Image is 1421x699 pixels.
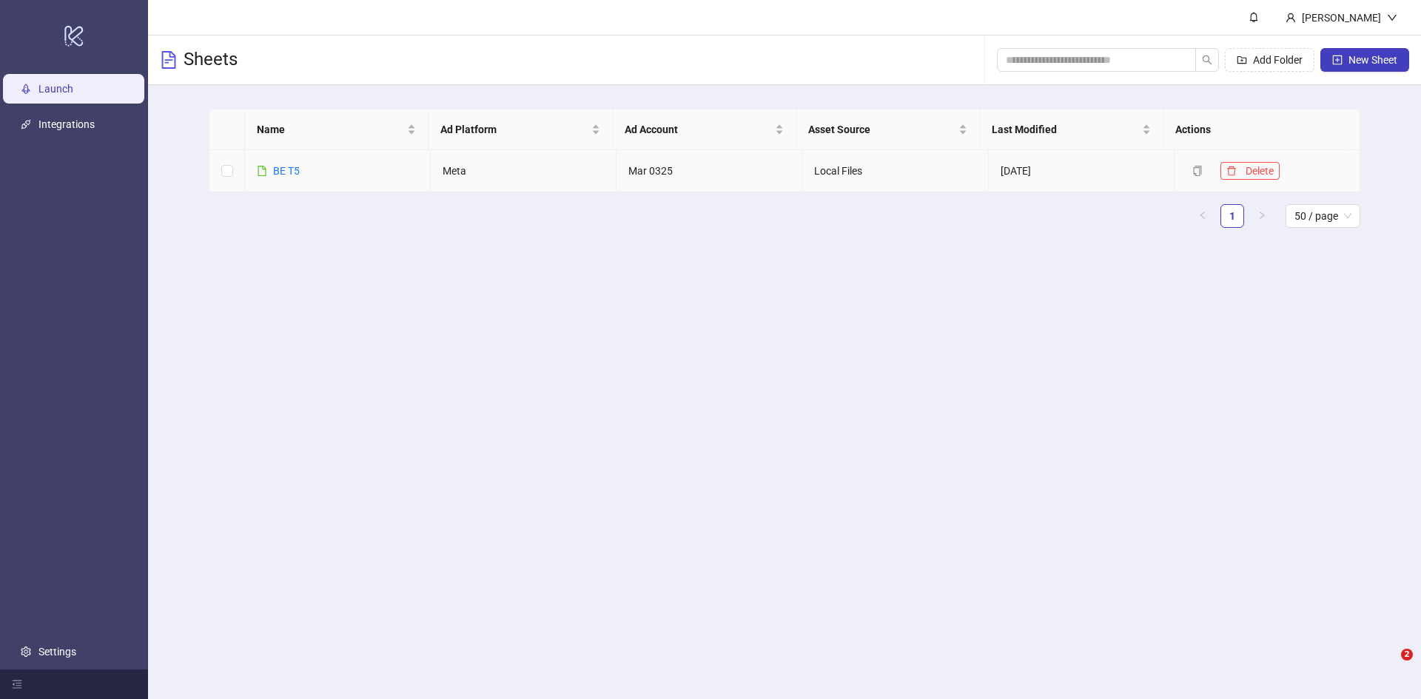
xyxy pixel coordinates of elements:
span: file-text [160,51,178,69]
span: delete [1226,166,1237,176]
a: Launch [38,83,73,95]
iframe: Intercom live chat [1371,649,1406,684]
span: Ad Account [625,121,772,138]
td: Mar 0325 [617,150,802,192]
span: bell [1249,12,1259,22]
li: Next Page [1250,204,1274,228]
span: search [1202,55,1212,65]
span: Asset Source [808,121,955,138]
div: Page Size [1286,204,1360,228]
th: Name [245,109,429,150]
td: [DATE] [989,150,1175,192]
span: Delete [1246,165,1274,177]
span: menu-fold [12,679,22,689]
h3: Sheets [184,48,238,72]
span: Add Folder [1253,54,1303,66]
span: left [1198,211,1207,220]
button: Add Folder [1225,48,1314,72]
div: [PERSON_NAME] [1296,10,1387,26]
a: Integrations [38,118,95,130]
span: file [257,166,267,176]
a: Settings [38,646,76,658]
span: right [1257,211,1266,220]
a: BE T5 [273,165,300,177]
span: 2 [1401,649,1413,661]
button: Delete [1220,162,1280,180]
button: New Sheet [1320,48,1409,72]
span: user [1286,13,1296,23]
th: Ad Platform [429,109,612,150]
span: Ad Platform [440,121,588,138]
span: Last Modified [992,121,1139,138]
span: copy [1192,166,1203,176]
th: Actions [1163,109,1347,150]
span: New Sheet [1348,54,1397,66]
span: Name [257,121,404,138]
span: folder-add [1237,55,1247,65]
span: plus-square [1332,55,1343,65]
td: Meta [431,150,617,192]
span: 50 / page [1294,205,1351,227]
li: 1 [1220,204,1244,228]
button: left [1191,204,1215,228]
span: down [1387,13,1397,23]
a: 1 [1221,205,1243,227]
li: Previous Page [1191,204,1215,228]
th: Last Modified [980,109,1163,150]
td: Local Files [802,150,988,192]
th: Ad Account [613,109,796,150]
button: right [1250,204,1274,228]
th: Asset Source [796,109,980,150]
